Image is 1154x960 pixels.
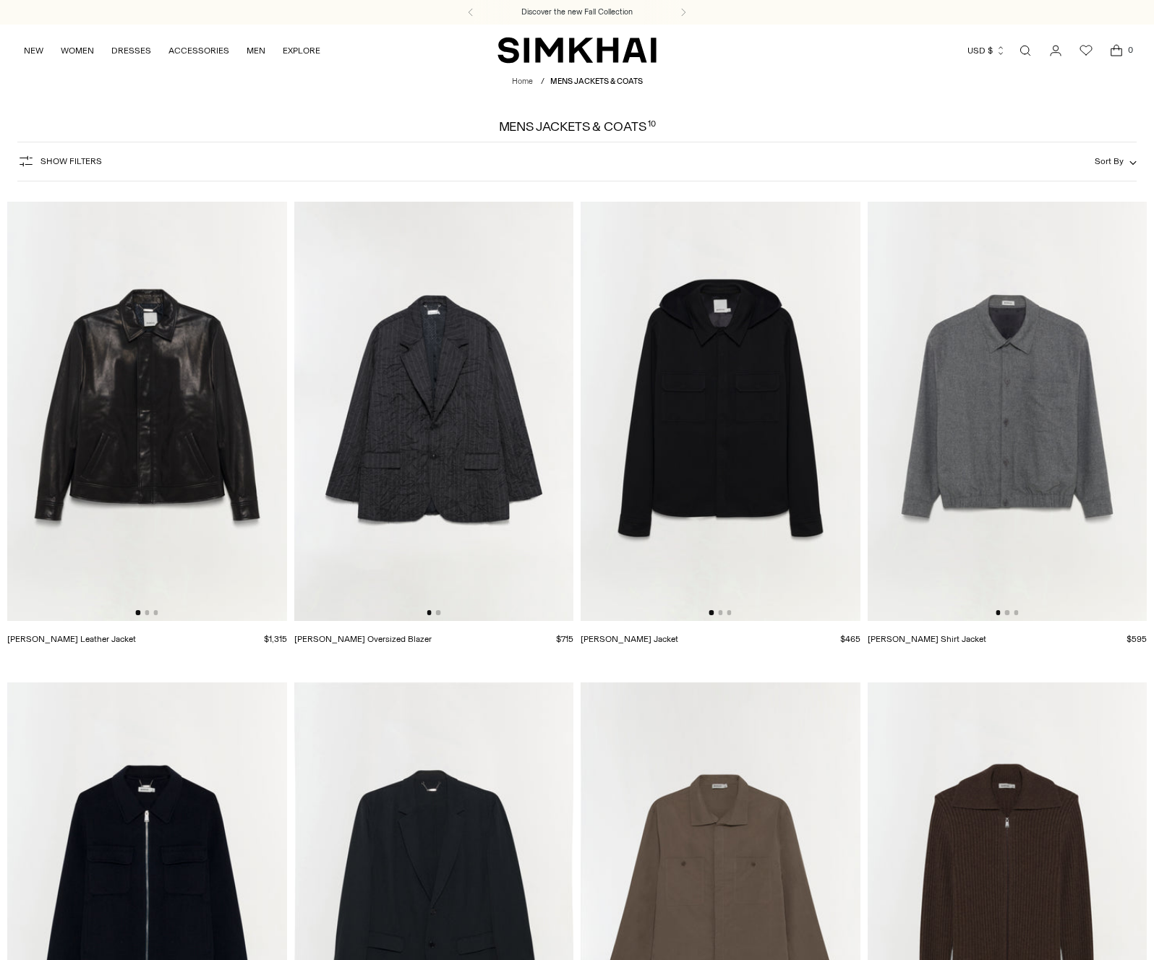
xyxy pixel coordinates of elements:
[512,76,643,88] nav: breadcrumbs
[709,610,714,614] button: Go to slide 1
[7,202,287,621] img: Landon Leather Jacket
[168,35,229,67] a: ACCESSORIES
[648,120,656,133] div: 10
[718,610,722,614] button: Go to slide 2
[24,35,43,67] a: NEW
[497,36,657,64] a: SIMKHAI
[17,150,102,173] button: Show Filters
[1095,153,1137,169] button: Sort By
[7,634,136,644] a: [PERSON_NAME] Leather Jacket
[40,156,102,166] span: Show Filters
[727,610,731,614] button: Go to slide 3
[1072,36,1100,65] a: Wishlist
[1005,610,1009,614] button: Go to slide 2
[512,77,533,86] a: Home
[499,120,656,133] h1: MENS JACKETS & COATS
[111,35,151,67] a: DRESSES
[153,610,158,614] button: Go to slide 3
[427,610,431,614] button: Go to slide 1
[136,610,140,614] button: Go to slide 1
[1095,156,1124,166] span: Sort By
[868,634,986,644] a: [PERSON_NAME] Shirt Jacket
[145,610,149,614] button: Go to slide 2
[541,76,544,88] div: /
[436,610,440,614] button: Go to slide 2
[247,35,265,67] a: MEN
[996,610,1000,614] button: Go to slide 1
[868,202,1147,621] img: Ernie Blouson Shirt Jacket
[294,202,574,621] img: Peter Oversized Blazer
[967,35,1006,67] button: USD $
[1102,36,1131,65] a: Open cart modal
[581,634,678,644] a: [PERSON_NAME] Jacket
[61,35,94,67] a: WOMEN
[283,35,320,67] a: EXPLORE
[1124,43,1137,56] span: 0
[1011,36,1040,65] a: Open search modal
[294,634,432,644] a: [PERSON_NAME] Oversized Blazer
[1014,610,1018,614] button: Go to slide 3
[521,7,633,18] a: Discover the new Fall Collection
[1041,36,1070,65] a: Go to the account page
[581,202,860,621] img: Travis Shirt Jacket
[550,77,643,86] span: MENS JACKETS & COATS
